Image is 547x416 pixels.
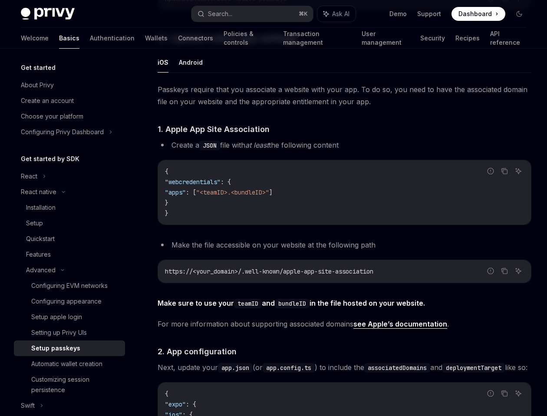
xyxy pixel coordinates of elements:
div: Create an account [21,96,74,106]
code: teamID [234,299,262,308]
a: User management [362,28,410,49]
span: ] [269,188,273,196]
a: Setup apple login [14,309,125,325]
div: Choose your platform [21,111,83,122]
a: Configuring EVM networks [14,278,125,294]
span: "<teamID>.<bundleID>" [196,188,269,196]
a: About Privy [14,77,125,93]
div: React native [21,187,56,197]
button: Toggle dark mode [512,7,526,21]
span: } [165,209,168,217]
div: Search... [208,9,232,19]
span: : { [221,178,231,186]
a: Demo [389,10,407,18]
a: Customizing session persistence [14,372,125,398]
a: Policies & controls [224,28,273,49]
span: 1. Apple App Site Association [158,123,270,135]
span: "webcredentials" [165,178,221,186]
button: Copy the contents from the code block [499,165,510,177]
div: Setup apple login [31,312,82,322]
div: Setting up Privy UIs [31,327,87,338]
a: Setting up Privy UIs [14,325,125,340]
a: Basics [59,28,79,49]
span: 2. App configuration [158,346,237,357]
div: Setup [26,218,43,228]
span: } [165,199,168,207]
a: Choose your platform [14,109,125,124]
button: Copy the contents from the code block [499,388,510,399]
a: Welcome [21,28,49,49]
button: Report incorrect code [485,388,496,399]
div: Automatic wallet creation [31,359,102,369]
a: Support [417,10,441,18]
div: Features [26,249,51,260]
button: Report incorrect code [485,265,496,277]
div: Quickstart [26,234,55,244]
div: Installation [26,202,56,213]
code: deploymentTarget [442,363,505,373]
a: Authentication [90,28,135,49]
li: Create a file with the following content [158,139,531,151]
code: app.config.ts [263,363,315,373]
a: Transaction management [283,28,351,49]
code: app.json [218,363,253,373]
div: Swift [21,400,35,411]
button: iOS [158,52,168,73]
a: Features [14,247,125,262]
a: Setup [14,215,125,231]
button: Copy the contents from the code block [499,265,510,277]
span: For more information about supporting associated domains . [158,318,531,330]
button: Ask AI [513,265,524,277]
a: Security [420,28,445,49]
a: Wallets [145,28,168,49]
a: Connectors [178,28,213,49]
span: : [ [186,188,196,196]
div: About Privy [21,80,54,90]
div: Configuring EVM networks [31,281,108,291]
li: Make the file accessible on your website at the following path [158,239,531,251]
img: dark logo [21,8,75,20]
h5: Get started by SDK [21,154,79,164]
span: Passkeys require that you associate a website with your app. To do so, you need to have the assoc... [158,83,531,108]
code: JSON [199,141,220,150]
a: Automatic wallet creation [14,356,125,372]
a: see Apple’s documentation [353,320,447,329]
a: Create an account [14,93,125,109]
a: Setup passkeys [14,340,125,356]
div: Configuring Privy Dashboard [21,127,104,137]
span: ⌘ K [299,10,308,17]
span: { [165,168,168,175]
a: Quickstart [14,231,125,247]
button: Ask AI [513,165,524,177]
h5: Get started [21,63,56,73]
div: Customizing session persistence [31,374,120,395]
a: Dashboard [451,7,505,21]
button: Android [179,52,203,73]
button: Ask AI [513,388,524,399]
span: { [165,390,168,398]
div: React [21,171,37,182]
button: Search...⌘K [191,6,313,22]
em: at least [245,141,269,149]
span: Ask AI [332,10,349,18]
a: Installation [14,200,125,215]
code: bundleID [275,299,310,308]
button: Ask AI [317,6,356,22]
a: API reference [490,28,526,49]
a: Recipes [455,28,480,49]
span: Next, update your (or ) to include the and like so: [158,361,531,373]
div: Configuring appearance [31,296,102,307]
button: Report incorrect code [485,165,496,177]
span: Dashboard [458,10,492,18]
a: Configuring appearance [14,294,125,309]
span: "expo" [165,400,186,408]
span: https://<your_domain>/.well-known/apple-app-site-association [165,267,373,275]
strong: Make sure to use your and in the file hosted on your website. [158,299,425,307]
div: Advanced [26,265,56,275]
span: "apps" [165,188,186,196]
span: : { [186,400,196,408]
div: Setup passkeys [31,343,80,353]
code: associatedDomains [364,363,430,373]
